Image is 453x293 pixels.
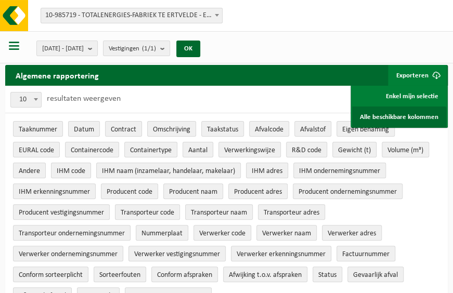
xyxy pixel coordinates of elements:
span: Verwerkingswijze [224,146,275,154]
span: Conform afspraken [157,271,212,279]
button: Eigen benamingEigen benaming: Activate to sort [336,121,395,137]
span: Producent code [107,188,152,196]
button: ContractContract: Activate to sort [105,121,142,137]
button: NummerplaatNummerplaat: Activate to sort [136,225,188,241]
button: DatumDatum: Activate to sort [68,121,100,137]
button: Gevaarlijk afval : Activate to sort [347,267,404,282]
span: 10-985719 - TOTALENERGIES-FABRIEK TE ERTVELDE - ERTVELDE [41,8,223,23]
span: Afvalstof [300,126,326,134]
a: Alle beschikbare kolommen [352,106,446,127]
button: IHM adresIHM adres: Activate to sort [246,163,288,178]
button: Verwerker adresVerwerker adres: Activate to sort [322,225,382,241]
span: Verwerker erkenningsnummer [237,250,326,258]
span: 10 [11,92,41,107]
span: Conform sorteerplicht [19,271,83,279]
span: Producent vestigingsnummer [19,209,104,217]
span: Transporteur naam [191,209,247,217]
span: EURAL code [19,146,54,154]
span: Andere [19,167,40,175]
span: IHM code [57,167,85,175]
button: Verwerker ondernemingsnummerVerwerker ondernemingsnummer: Activate to sort [13,246,123,261]
span: Producent naam [169,188,217,196]
button: AfvalcodeAfvalcode: Activate to sort [249,121,289,137]
button: Conform afspraken : Activate to sort [151,267,218,282]
button: Transporteur adresTransporteur adres: Activate to sort [258,204,325,220]
span: Sorteerfouten [99,271,140,279]
span: Vestigingen [109,41,156,57]
span: Eigen benaming [342,126,389,134]
button: TaakstatusTaakstatus: Activate to sort [201,121,244,137]
button: Transporteur ondernemingsnummerTransporteur ondernemingsnummer : Activate to sort [13,225,131,241]
button: IHM erkenningsnummerIHM erkenningsnummer: Activate to sort [13,183,96,199]
span: Omschrijving [153,126,190,134]
button: Producent adresProducent adres: Activate to sort [228,183,288,199]
span: Volume (m³) [387,146,423,154]
span: Containercode [71,146,113,154]
button: Volume (m³)Volume (m³): Activate to sort [382,142,429,157]
span: Taakstatus [207,126,238,134]
label: resultaten weergeven [47,95,121,103]
span: Aantal [188,146,208,154]
span: Transporteur ondernemingsnummer [19,230,125,237]
span: Nummerplaat [141,230,183,237]
button: FactuurnummerFactuurnummer: Activate to sort [336,246,395,261]
button: SorteerfoutenSorteerfouten: Activate to sort [94,267,146,282]
button: VerwerkingswijzeVerwerkingswijze: Activate to sort [218,142,281,157]
button: Producent codeProducent code: Activate to sort [101,183,158,199]
span: Verwerker vestigingsnummer [134,250,220,258]
button: IHM ondernemingsnummerIHM ondernemingsnummer: Activate to sort [293,163,386,178]
button: Transporteur naamTransporteur naam: Activate to sort [185,204,253,220]
span: Verwerker naam [262,230,311,237]
span: 10 [10,92,42,108]
span: IHM ondernemingsnummer [299,167,380,175]
h2: Algemene rapportering [5,65,109,86]
button: ContainertypeContainertype: Activate to sort [124,142,177,157]
button: ContainercodeContainercode: Activate to sort [65,142,119,157]
button: IHM codeIHM code: Activate to sort [51,163,91,178]
span: Contract [111,126,136,134]
button: Verwerker codeVerwerker code: Activate to sort [193,225,251,241]
span: Afwijking t.o.v. afspraken [229,271,302,279]
button: Producent ondernemingsnummerProducent ondernemingsnummer: Activate to sort [293,183,403,199]
span: Taaknummer [19,126,57,134]
button: Vestigingen(1/1) [103,41,170,56]
span: IHM naam (inzamelaar, handelaar, makelaar) [102,167,235,175]
span: Gevaarlijk afval [353,271,398,279]
button: IHM naam (inzamelaar, handelaar, makelaar)IHM naam (inzamelaar, handelaar, makelaar): Activate to... [96,163,241,178]
button: Gewicht (t)Gewicht (t): Activate to sort [332,142,377,157]
span: Factuurnummer [342,250,390,258]
span: Verwerker ondernemingsnummer [19,250,118,258]
span: Datum [74,126,94,134]
button: Verwerker naamVerwerker naam: Activate to sort [256,225,317,241]
span: IHM erkenningsnummer [19,188,90,196]
span: Transporteur code [121,209,174,217]
button: AantalAantal: Activate to sort [183,142,213,157]
span: Verwerker adres [328,230,376,237]
button: R&D codeR&amp;D code: Activate to sort [286,142,327,157]
span: Status [318,271,336,279]
count: (1/1) [142,45,156,52]
button: AfvalstofAfvalstof: Activate to sort [294,121,331,137]
button: Afwijking t.o.v. afsprakenAfwijking t.o.v. afspraken: Activate to sort [223,267,307,282]
button: [DATE] - [DATE] [36,41,98,56]
span: Transporteur adres [264,209,319,217]
button: StatusStatus: Activate to sort [313,267,342,282]
button: Transporteur codeTransporteur code: Activate to sort [115,204,180,220]
span: Gewicht (t) [338,146,371,154]
span: 10-985719 - TOTALENERGIES-FABRIEK TE ERTVELDE - ERTVELDE [41,8,222,23]
button: Conform sorteerplicht : Activate to sort [13,267,88,282]
button: Exporteren [388,65,447,86]
a: Enkel mijn selectie [352,86,446,106]
span: Producent adres [234,188,282,196]
span: Afvalcode [255,126,283,134]
button: AndereAndere: Activate to sort [13,163,46,178]
button: Producent vestigingsnummerProducent vestigingsnummer: Activate to sort [13,204,110,220]
button: OK [176,41,200,57]
span: Producent ondernemingsnummer [299,188,397,196]
span: Containertype [130,146,172,154]
span: IHM adres [252,167,282,175]
span: Verwerker code [199,230,245,237]
button: OmschrijvingOmschrijving: Activate to sort [147,121,196,137]
button: Verwerker erkenningsnummerVerwerker erkenningsnummer: Activate to sort [231,246,331,261]
button: Producent naamProducent naam: Activate to sort [163,183,223,199]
